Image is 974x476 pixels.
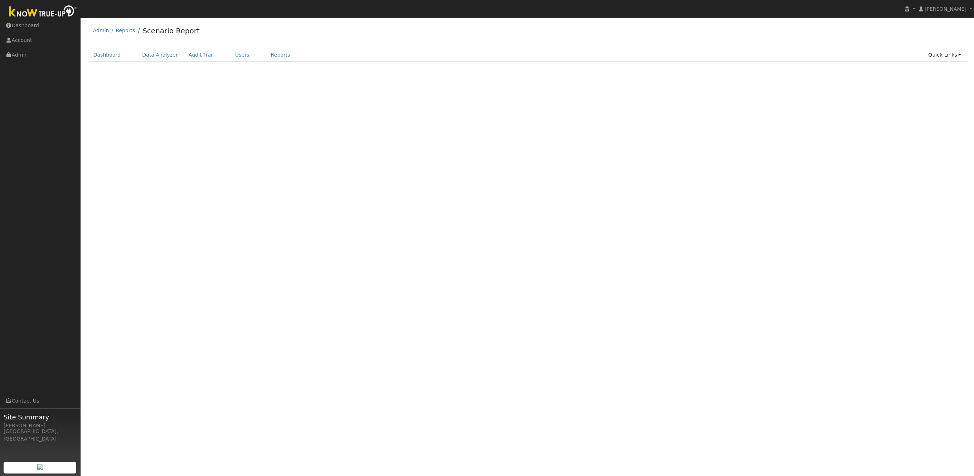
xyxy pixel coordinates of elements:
[923,48,966,62] a: Quick Links
[4,412,77,422] span: Site Summary
[137,48,183,62] a: Data Analyzer
[142,27,200,35] a: Scenario Report
[4,428,77,443] div: [GEOGRAPHIC_DATA], [GEOGRAPHIC_DATA]
[88,48,126,62] a: Dashboard
[230,48,255,62] a: Users
[116,28,135,33] a: Reports
[925,6,966,12] span: [PERSON_NAME]
[93,28,109,33] a: Admin
[266,48,296,62] a: Reports
[4,422,77,429] div: [PERSON_NAME]
[183,48,219,62] a: Audit Trail
[5,4,81,20] img: Know True-Up
[37,464,43,470] img: retrieve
